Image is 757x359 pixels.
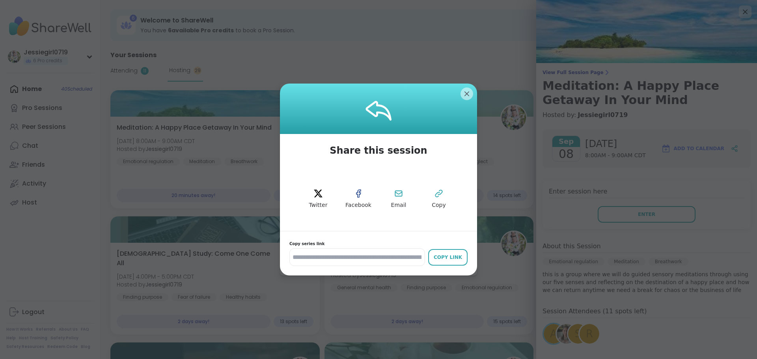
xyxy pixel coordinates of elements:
[432,254,464,261] div: Copy Link
[428,249,468,266] button: Copy Link
[320,134,436,167] span: Share this session
[300,181,336,217] button: Twitter
[345,201,371,209] span: Facebook
[341,181,376,217] button: Facebook
[300,181,336,217] button: twitter
[381,181,416,217] button: Email
[391,201,406,209] span: Email
[289,241,468,247] span: Copy series link
[309,201,328,209] span: Twitter
[432,201,446,209] span: Copy
[341,181,376,217] button: facebook
[421,181,457,217] button: Copy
